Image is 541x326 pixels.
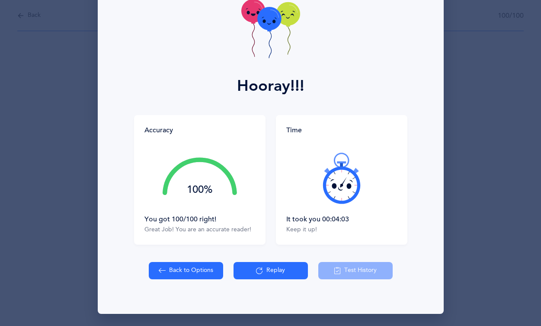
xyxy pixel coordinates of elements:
[286,226,397,234] div: Keep it up!
[234,262,308,279] button: Replay
[144,226,255,234] div: Great Job! You are an accurate reader!
[286,125,397,135] div: Time
[163,185,237,195] div: 100%
[149,262,223,279] button: Back to Options
[286,214,397,224] div: It took you 00:04:03
[237,74,304,98] div: Hooray!!!
[144,214,255,224] div: You got 100/100 right!
[144,125,173,135] div: Accuracy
